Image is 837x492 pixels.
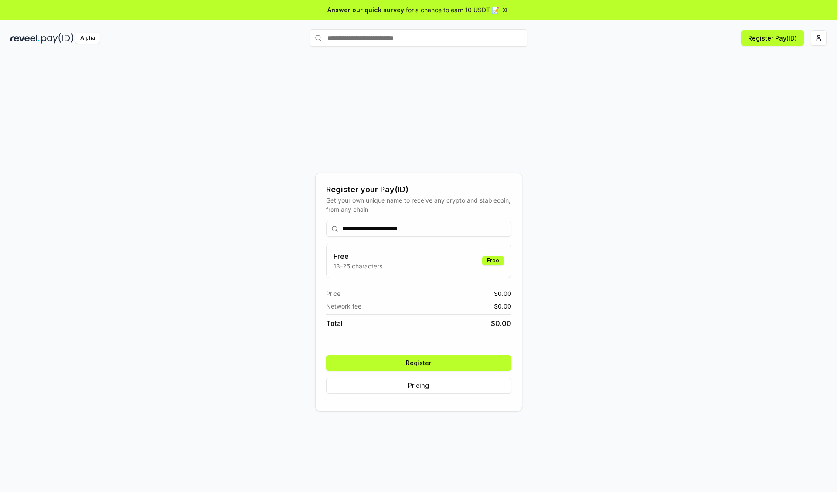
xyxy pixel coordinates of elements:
[326,355,511,371] button: Register
[41,33,74,44] img: pay_id
[491,318,511,329] span: $ 0.00
[326,196,511,214] div: Get your own unique name to receive any crypto and stablecoin, from any chain
[494,289,511,298] span: $ 0.00
[75,33,100,44] div: Alpha
[326,318,343,329] span: Total
[333,251,382,261] h3: Free
[406,5,499,14] span: for a chance to earn 10 USDT 📝
[494,302,511,311] span: $ 0.00
[326,302,361,311] span: Network fee
[326,378,511,394] button: Pricing
[326,183,511,196] div: Register your Pay(ID)
[10,33,40,44] img: reveel_dark
[482,256,504,265] div: Free
[333,261,382,271] p: 13-25 characters
[326,289,340,298] span: Price
[327,5,404,14] span: Answer our quick survey
[741,30,804,46] button: Register Pay(ID)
